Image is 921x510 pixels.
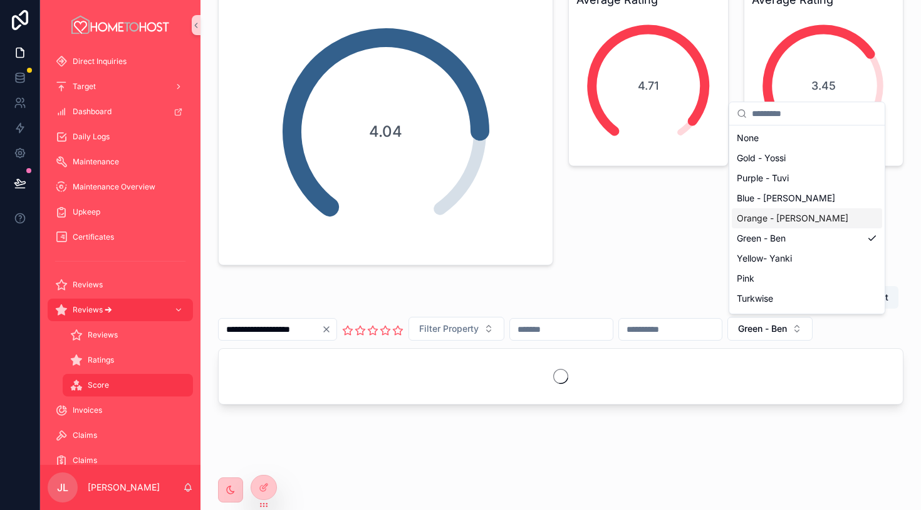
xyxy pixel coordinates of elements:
[48,151,193,173] a: Maintenance
[321,324,336,334] button: Clear
[638,77,658,95] span: 4.71
[369,122,402,142] span: 4.04
[408,317,504,341] button: Select Button
[88,380,109,390] span: Score
[73,107,112,117] span: Dashboard
[73,56,127,66] span: Direct Inquiries
[732,228,882,248] div: Green - Ben
[63,349,193,371] a: Ratings
[732,188,882,208] div: Blue - [PERSON_NAME]
[73,280,103,290] span: Reviews
[88,355,114,365] span: Ratings
[48,176,193,198] a: Maintenance Overview
[48,274,193,296] a: Reviews
[73,132,110,142] span: Daily Logs
[732,289,882,309] div: Turkwise
[57,480,68,495] span: JL
[63,324,193,346] a: Reviews
[73,232,114,242] span: Certificates
[48,399,193,422] a: Invoices
[48,449,193,472] a: Claims
[729,125,885,314] div: Suggestions
[63,374,193,396] a: Score
[73,430,97,440] span: Claims
[73,405,102,415] span: Invoices
[738,322,787,335] span: Green - Ben
[73,305,112,315] span: Reviews 🡪
[732,128,882,148] div: None
[40,50,200,465] div: scrollable content
[48,299,193,321] a: Reviews 🡪
[732,268,882,289] div: Pink
[73,207,100,217] span: Upkeep
[48,201,193,223] a: Upkeep
[732,208,882,228] div: Orange - [PERSON_NAME]
[727,317,813,341] button: Select Button
[419,322,479,335] span: Filter Property
[73,182,155,192] span: Maintenance Overview
[48,75,193,98] a: Target
[732,148,882,168] div: Gold - Yossi
[732,309,882,329] div: [PERSON_NAME]
[88,481,160,494] p: [PERSON_NAME]
[73,157,119,167] span: Maintenance
[48,226,193,248] a: Certificates
[732,248,882,268] div: Yellow- Yanki
[70,15,171,35] img: App logo
[732,168,882,188] div: Purple - Tuvi
[48,50,193,73] a: Direct Inquiries
[73,82,96,92] span: Target
[48,424,193,447] a: Claims
[48,125,193,148] a: Daily Logs
[811,77,836,95] span: 3.45
[48,100,193,123] a: Dashboard
[73,455,97,465] span: Claims
[88,330,118,340] span: Reviews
